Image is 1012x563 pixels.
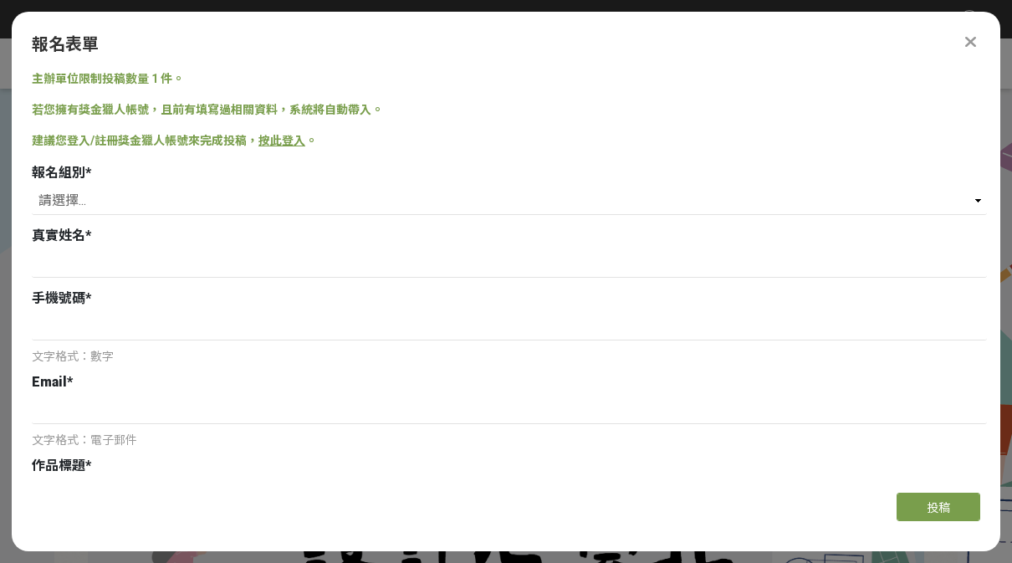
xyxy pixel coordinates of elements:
span: 。 [305,134,317,147]
span: 手機號碼 [32,290,85,306]
span: 報名表單 [32,34,99,54]
span: 文字格式：數字 [32,350,114,363]
button: 投稿 [897,493,980,521]
span: 建議您登入/註冊獎金獵人帳號來完成投稿， [32,134,258,147]
span: 文字格式：電子郵件 [32,433,137,447]
span: Email [32,374,67,390]
span: 主辦單位限制投稿數量 1 件。 [32,72,184,85]
span: 投稿 [927,501,950,514]
span: 作品標題 [32,458,85,473]
span: 若您擁有獎金獵人帳號，且前有填寫過相關資料，系統將自動帶入。 [32,103,383,116]
span: 真實姓名 [32,228,85,243]
span: 報名組別 [32,165,85,181]
a: 按此登入 [258,134,305,147]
